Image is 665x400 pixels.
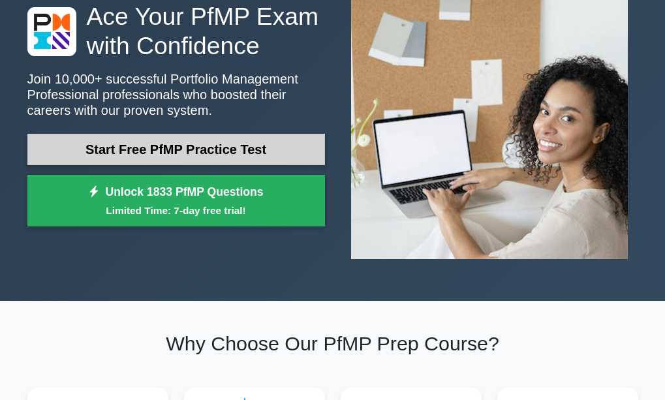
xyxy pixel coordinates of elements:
[27,71,325,118] p: Join 10,000+ successful Portfolio Management Professional professionals who boosted their careers...
[27,134,325,165] a: Start Free PfMP Practice Test
[27,332,638,356] h2: Why Choose Our PfMP Prep Course?
[27,175,325,227] a: Unlock 1833 PfMP QuestionsLimited Time: 7-day free trial!
[44,203,309,218] small: Limited Time: 7-day free trial!
[27,2,325,60] h1: Ace Your PfMP Exam with Confidence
